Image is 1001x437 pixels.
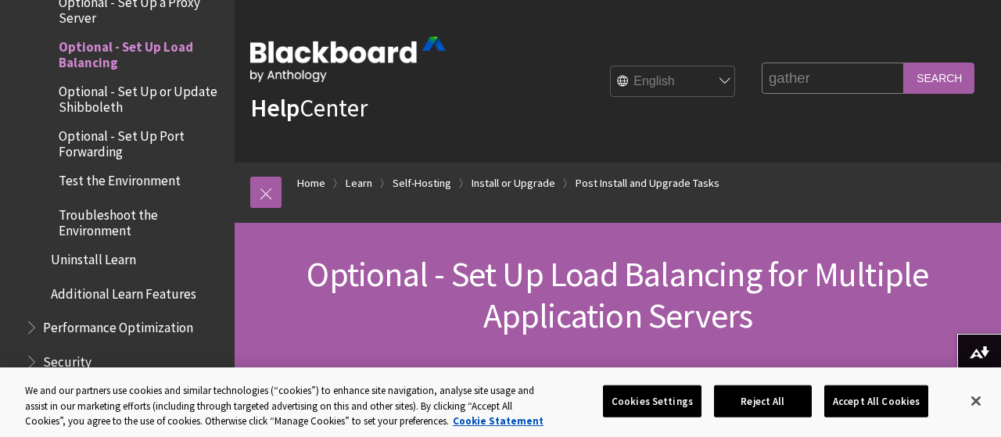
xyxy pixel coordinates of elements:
a: Install or Upgrade [472,174,555,193]
span: Optional - Set Up Load Balancing for Multiple Application Servers [307,253,928,337]
button: Close [959,384,993,418]
img: Blackboard by Anthology [250,37,446,82]
span: Optional - Set Up Load Balancing [59,34,224,70]
span: Uninstall Learn [51,246,136,267]
a: Self-Hosting [393,174,451,193]
a: More information about your privacy, opens in a new tab [453,414,544,428]
span: Optional - Set Up or Update Shibboleth [59,78,224,115]
button: Cookies Settings [603,385,701,417]
span: Troubleshoot the Environment [59,202,224,238]
strong: Help [250,92,300,124]
span: Security [43,349,91,370]
select: Site Language Selector [611,66,736,97]
a: HelpCenter [250,92,368,124]
div: We and our partners use cookies and similar technologies (“cookies”) to enhance site navigation, ... [25,383,551,429]
span: Test the Environment [59,167,181,188]
button: Reject All [714,385,812,417]
input: Search [904,63,974,93]
a: Post Install and Upgrade Tasks [576,174,719,193]
span: Optional - Set Up Port Forwarding [59,123,224,159]
span: Additional Learn Features [51,281,196,302]
a: Home [297,174,325,193]
button: Accept All Cookies [824,385,928,417]
span: Performance Optimization [43,314,193,335]
a: Learn [346,174,372,193]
